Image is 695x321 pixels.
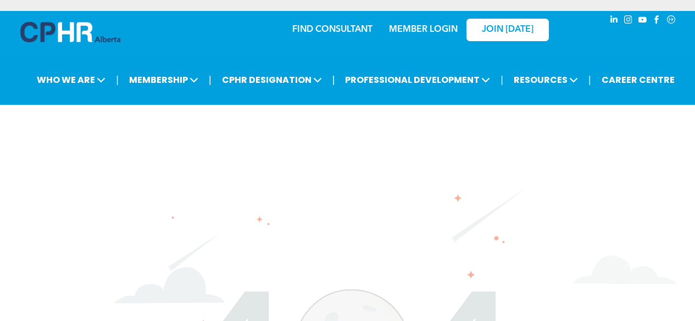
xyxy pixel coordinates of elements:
[332,69,335,91] li: |
[501,69,503,91] li: |
[466,19,549,41] a: JOIN [DATE]
[608,14,620,29] a: linkedin
[292,25,372,34] a: FIND CONSULTANT
[651,14,663,29] a: facebook
[34,70,109,90] span: WHO WE ARE
[598,70,678,90] a: CAREER CENTRE
[116,69,119,91] li: |
[665,14,677,29] a: Social network
[219,70,325,90] span: CPHR DESIGNATION
[482,25,533,35] span: JOIN [DATE]
[342,70,493,90] span: PROFESSIONAL DEVELOPMENT
[622,14,635,29] a: instagram
[20,22,120,42] img: A blue and white logo for cp alberta
[389,25,458,34] a: MEMBER LOGIN
[510,70,581,90] span: RESOURCES
[637,14,649,29] a: youtube
[209,69,212,91] li: |
[126,70,202,90] span: MEMBERSHIP
[588,69,591,91] li: |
